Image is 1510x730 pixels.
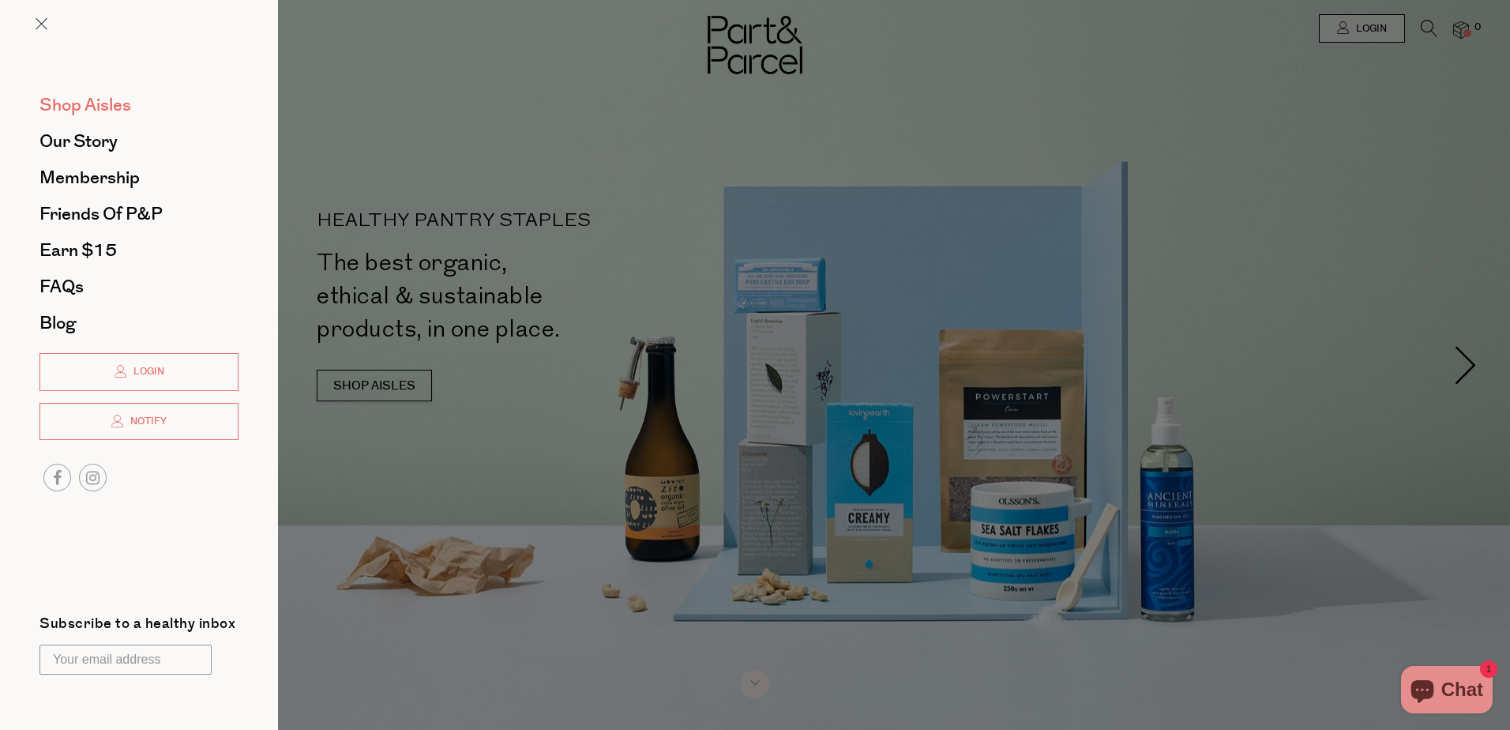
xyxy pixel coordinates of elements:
span: Blog [39,310,76,336]
inbox-online-store-chat: Shopify online store chat [1396,666,1497,717]
span: Login [130,365,164,378]
a: Friends of P&P [39,205,239,223]
a: Our Story [39,133,239,150]
span: Friends of P&P [39,201,163,227]
span: FAQs [39,274,84,299]
a: Blog [39,314,239,332]
span: Our Story [39,129,118,154]
a: Membership [39,169,239,186]
a: Earn $15 [39,242,239,259]
span: Membership [39,165,140,190]
a: Notify [39,403,239,441]
span: Notify [126,415,167,428]
a: Login [39,353,239,391]
input: Your email address [39,645,212,675]
a: FAQs [39,278,239,295]
span: Earn $15 [39,238,117,263]
label: Subscribe to a healthy inbox [39,617,235,637]
a: Shop Aisles [39,96,239,114]
span: Shop Aisles [39,92,131,118]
